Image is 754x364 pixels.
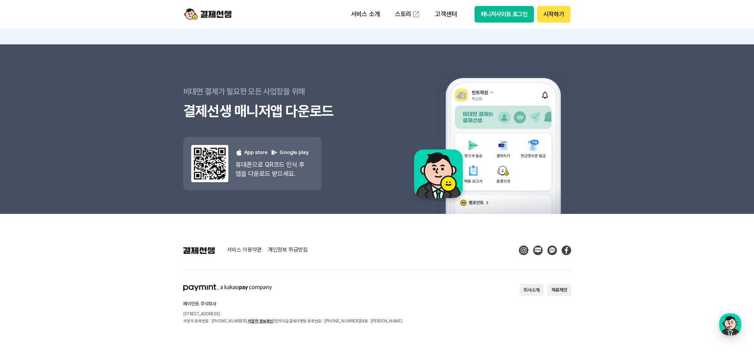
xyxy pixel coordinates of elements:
[537,6,570,23] button: 시작하기
[475,6,534,23] button: 매니저사이트 로그인
[271,149,278,156] img: 구글 플레이 로고
[547,284,571,296] button: 제휴제안
[183,317,403,324] p: 사업자 등록번호 : [PHONE_NUMBER] 전자지급결제대행업 등록번호 : [PHONE_NUMBER] 대표 : [PERSON_NAME]
[273,318,275,323] span: |
[547,246,557,255] img: Kakao Talk
[533,246,543,255] img: Blog
[271,149,309,156] p: Google play
[122,263,132,269] span: 설정
[183,247,215,254] img: 결제선생 로고
[248,318,273,323] a: 사업자 정보확인
[404,46,571,214] img: 앱 예시 이미지
[268,247,308,254] a: 개인정보 취급방침
[183,82,377,101] p: 비대면 결제가 필요한 모든 사업장을 위해
[183,284,272,291] img: paymint logo
[236,149,243,156] img: 애플 로고
[2,251,52,271] a: 홈
[184,7,232,22] img: logo
[360,318,361,323] span: |
[236,160,309,178] p: 휴대폰으로 QR코드 인식 후 앱을 다운로드 받으세요.
[183,310,403,317] p: [STREET_ADDRESS]
[72,263,82,270] span: 대화
[25,263,30,269] span: 홈
[429,7,462,21] p: 고객센터
[562,246,571,255] img: Facebook
[52,251,102,271] a: 대화
[520,284,543,296] button: 회사소개
[183,101,377,121] h3: 결제선생 매니저앱 다운로드
[102,251,152,271] a: 설정
[227,247,262,254] a: 서비스 이용약관
[519,246,528,255] img: Instagram
[191,145,228,182] img: 앱 다운도르드 qr
[346,7,386,21] p: 서비스 소개
[412,10,420,18] img: 외부 도메인 오픈
[183,301,403,306] h2: 페이민트 주식회사
[236,149,268,156] p: App store
[389,6,426,22] a: 스토리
